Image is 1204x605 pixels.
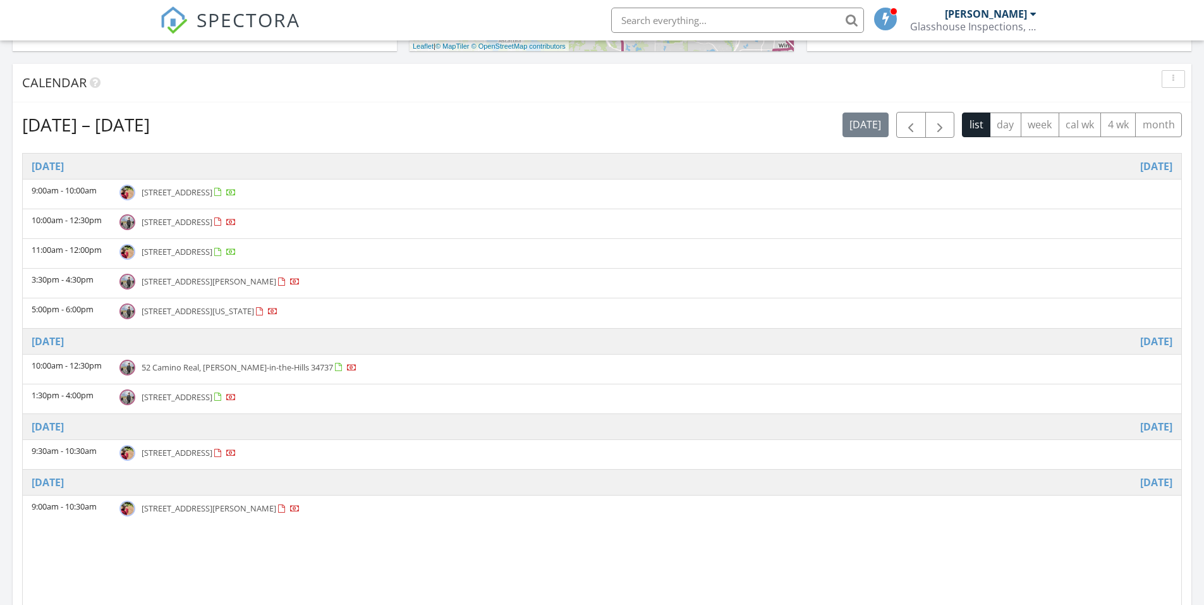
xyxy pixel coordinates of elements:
[23,470,1181,496] th: Go to September 2, 2025
[32,334,64,349] a: Go to August 28, 2025
[1140,334,1172,349] a: Go to August 28, 2025
[142,276,276,287] span: [STREET_ADDRESS][PERSON_NAME]
[119,274,135,290] img: img_9120.jpeg
[945,8,1027,20] div: [PERSON_NAME]
[1135,113,1182,137] button: month
[435,42,470,50] a: © MapTiler
[910,20,1037,33] div: Glasshouse Inspections, LLC
[23,328,1181,354] th: Go to August 28, 2025
[119,185,135,200] img: img_8760.jpeg
[23,298,111,328] td: 5:00pm - 6:00pm
[197,6,300,33] span: SPECTORA
[22,112,150,137] h2: [DATE] – [DATE]
[142,391,236,403] a: [STREET_ADDRESS]
[925,112,955,138] button: Next
[119,244,135,260] img: img_8760.jpeg
[1140,159,1172,174] a: Go to August 27, 2025
[896,112,926,138] button: Previous
[1140,475,1172,490] a: Go to September 2, 2025
[119,214,135,230] img: img_9120.jpeg
[23,179,111,209] td: 9:00am - 10:00am
[119,445,135,461] img: img_8760.jpeg
[471,42,566,50] a: © OpenStreetMap contributors
[23,209,111,238] td: 10:00am - 12:30pm
[142,276,300,287] a: [STREET_ADDRESS][PERSON_NAME]
[119,360,135,376] img: img_9120.jpeg
[142,186,212,198] span: [STREET_ADDRESS]
[611,8,864,33] input: Search everything...
[142,246,212,257] span: [STREET_ADDRESS]
[142,503,276,514] span: [STREET_ADDRESS][PERSON_NAME]
[1059,113,1102,137] button: cal wk
[410,41,569,52] div: |
[23,496,111,525] td: 9:00am - 10:30am
[142,216,212,228] span: [STREET_ADDRESS]
[142,305,254,317] span: [STREET_ADDRESS][US_STATE]
[22,74,87,91] span: Calendar
[23,269,111,298] td: 3:30pm - 4:30pm
[842,113,889,137] button: [DATE]
[142,246,236,257] a: [STREET_ADDRESS]
[142,305,278,317] a: [STREET_ADDRESS][US_STATE]
[160,17,300,44] a: SPECTORA
[1140,419,1172,434] a: Go to August 29, 2025
[23,239,111,269] td: 11:00am - 12:00pm
[142,503,300,514] a: [STREET_ADDRESS][PERSON_NAME]
[119,501,135,516] img: img_8760.jpeg
[962,113,990,137] button: list
[142,186,236,198] a: [STREET_ADDRESS]
[142,391,212,403] span: [STREET_ADDRESS]
[32,419,64,434] a: Go to August 29, 2025
[142,447,212,458] span: [STREET_ADDRESS]
[1021,113,1059,137] button: week
[142,362,333,373] span: 52 Camino Real, [PERSON_NAME]-in-the-Hills 34737
[119,389,135,405] img: img_9120.jpeg
[990,113,1021,137] button: day
[32,159,64,174] a: Go to August 27, 2025
[23,413,1181,439] th: Go to August 29, 2025
[413,42,434,50] a: Leaflet
[160,6,188,34] img: The Best Home Inspection Software - Spectora
[23,384,111,413] td: 1:30pm - 4:00pm
[23,154,1181,180] th: Go to August 27, 2025
[32,475,64,490] a: Go to September 2, 2025
[142,362,357,373] a: 52 Camino Real, [PERSON_NAME]-in-the-Hills 34737
[119,303,135,319] img: img_9120.jpeg
[142,447,236,458] a: [STREET_ADDRESS]
[23,439,111,469] td: 9:30am - 10:30am
[23,354,111,384] td: 10:00am - 12:30pm
[1100,113,1136,137] button: 4 wk
[142,216,236,228] a: [STREET_ADDRESS]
